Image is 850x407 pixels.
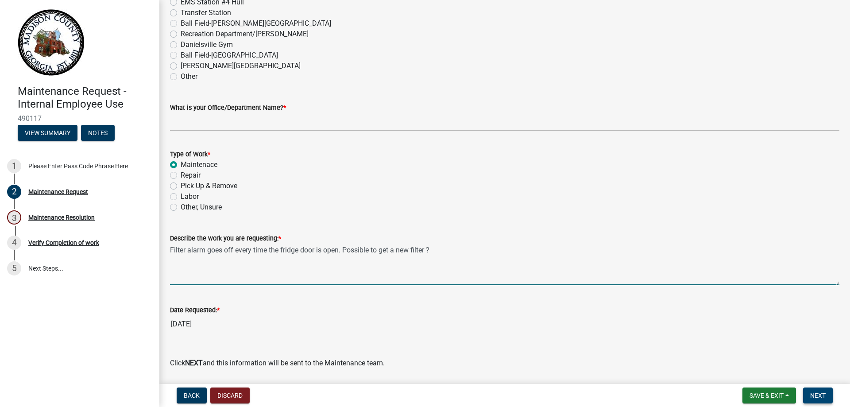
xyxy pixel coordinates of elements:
label: Recreation Department/[PERSON_NAME] [181,29,309,39]
label: Labor [181,191,199,202]
h4: Maintenance Request - Internal Employee Use [18,85,152,111]
label: [PERSON_NAME][GEOGRAPHIC_DATA] [181,61,301,71]
button: Next [803,388,833,403]
wm-modal-confirm: Notes [81,130,115,137]
span: Next [810,392,826,399]
p: Click and this information will be sent to the Maintenance team. [170,358,839,368]
div: Maintenance Request [28,189,88,195]
label: Transfer Station [181,8,231,18]
div: Maintenance Resolution [28,214,95,221]
div: 2 [7,185,21,199]
strong: NEXT [185,359,203,367]
span: Save & Exit [750,392,784,399]
button: View Summary [18,125,77,141]
label: Date Requested: [170,307,220,314]
label: What is your Office/Department Name? [170,105,286,111]
span: Back [184,392,200,399]
div: Please Enter Pass Code Phrase Here [28,163,128,169]
div: 3 [7,210,21,225]
wm-modal-confirm: Summary [18,130,77,137]
label: Danielsville Gym [181,39,233,50]
div: 4 [7,236,21,250]
label: Ball Field-[PERSON_NAME][GEOGRAPHIC_DATA] [181,18,331,29]
div: 5 [7,261,21,275]
button: Save & Exit [742,388,796,403]
button: Back [177,388,207,403]
label: Ball Field-[GEOGRAPHIC_DATA] [181,50,278,61]
label: Maintenace [181,159,217,170]
label: Describe the work you are requesting: [170,236,281,242]
img: Madison County, Georgia [18,9,85,76]
div: Verify Completion of work [28,240,99,246]
label: Other [181,71,197,82]
label: Other, Unsure [181,202,222,213]
label: Pick Up & Remove [181,181,237,191]
button: Notes [81,125,115,141]
button: Discard [210,388,250,403]
label: Repair [181,170,201,181]
span: 490117 [18,114,142,123]
label: Type of Work [170,151,210,158]
div: 1 [7,159,21,173]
